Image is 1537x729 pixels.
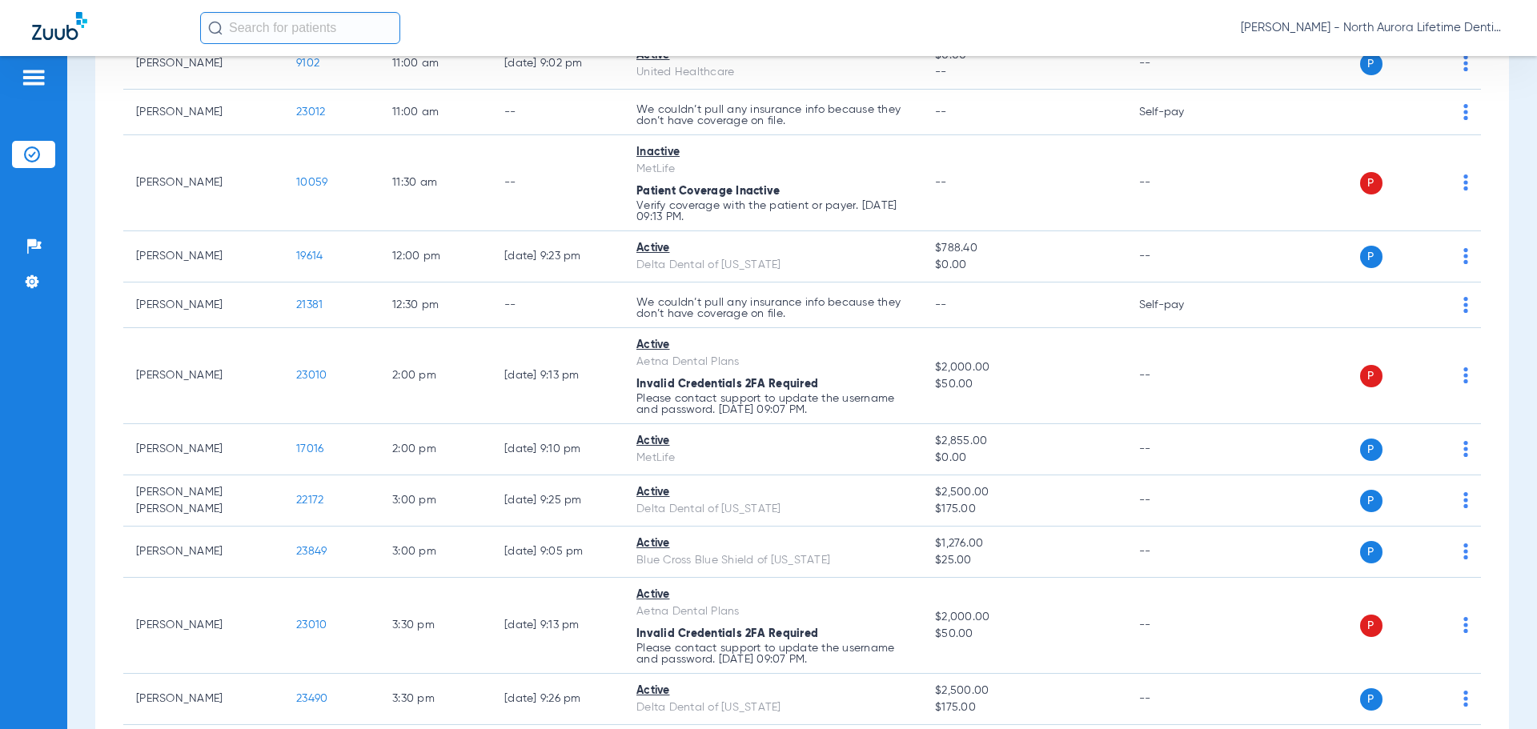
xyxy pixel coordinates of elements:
span: 23010 [296,370,327,381]
td: -- [1126,674,1234,725]
td: 11:30 AM [379,135,492,231]
img: group-dot-blue.svg [1463,691,1468,707]
div: Delta Dental of [US_STATE] [636,699,909,716]
span: 17016 [296,443,323,455]
span: P [1360,541,1382,563]
td: [PERSON_NAME] [123,578,283,674]
span: $2,855.00 [935,433,1113,450]
img: group-dot-blue.svg [1463,441,1468,457]
span: P [1360,439,1382,461]
div: Delta Dental of [US_STATE] [636,501,909,518]
span: 23849 [296,546,327,557]
span: $50.00 [935,626,1113,643]
span: -- [935,106,947,118]
div: Blue Cross Blue Shield of [US_STATE] [636,552,909,569]
div: Active [636,433,909,450]
td: -- [1126,135,1234,231]
span: $175.00 [935,699,1113,716]
div: Active [636,683,909,699]
div: United Healthcare [636,64,909,81]
td: [PERSON_NAME] [123,38,283,90]
p: We couldn’t pull any insurance info because they don’t have coverage on file. [636,104,909,126]
span: Patient Coverage Inactive [636,186,780,197]
span: Invalid Credentials 2FA Required [636,379,818,390]
img: Zuub Logo [32,12,87,40]
td: -- [492,282,624,328]
td: -- [1126,578,1234,674]
span: 21381 [296,299,323,310]
td: Self-pay [1126,282,1234,328]
div: Delta Dental of [US_STATE] [636,257,909,274]
img: group-dot-blue.svg [1463,104,1468,120]
span: $50.00 [935,376,1113,393]
span: P [1360,688,1382,711]
span: $0.00 [935,257,1113,274]
span: -- [935,299,947,310]
div: Aetna Dental Plans [636,603,909,620]
div: Active [636,535,909,552]
td: 3:00 PM [379,527,492,578]
span: -- [935,64,1113,81]
td: [DATE] 9:26 PM [492,674,624,725]
td: -- [1126,38,1234,90]
td: [DATE] 9:13 PM [492,578,624,674]
div: Inactive [636,144,909,161]
div: MetLife [636,450,909,467]
img: hamburger-icon [21,68,46,87]
td: -- [1126,475,1234,527]
div: MetLife [636,161,909,178]
td: -- [1126,231,1234,282]
td: [PERSON_NAME] [123,135,283,231]
img: group-dot-blue.svg [1463,367,1468,383]
td: -- [1126,328,1234,424]
td: 2:00 PM [379,328,492,424]
td: [PERSON_NAME] [123,527,283,578]
td: [PERSON_NAME] [123,328,283,424]
td: 11:00 AM [379,90,492,135]
span: $1,276.00 [935,535,1113,552]
span: $2,000.00 [935,359,1113,376]
td: 11:00 AM [379,38,492,90]
td: 2:00 PM [379,424,492,475]
span: 23012 [296,106,325,118]
div: Active [636,240,909,257]
td: [DATE] 9:13 PM [492,328,624,424]
span: $2,500.00 [935,683,1113,699]
td: 3:00 PM [379,475,492,527]
img: group-dot-blue.svg [1463,55,1468,71]
td: [DATE] 9:23 PM [492,231,624,282]
img: group-dot-blue.svg [1463,174,1468,190]
td: -- [1126,527,1234,578]
td: 3:30 PM [379,674,492,725]
span: P [1360,365,1382,387]
td: [PERSON_NAME] [123,282,283,328]
span: -- [935,177,947,188]
span: $2,500.00 [935,484,1113,501]
span: $788.40 [935,240,1113,257]
span: $0.00 [935,450,1113,467]
td: [PERSON_NAME] [PERSON_NAME] [123,475,283,527]
span: $25.00 [935,552,1113,569]
span: Invalid Credentials 2FA Required [636,628,818,639]
span: P [1360,172,1382,194]
td: [PERSON_NAME] [123,231,283,282]
td: 12:30 PM [379,282,492,328]
td: [DATE] 9:10 PM [492,424,624,475]
td: -- [1126,424,1234,475]
td: [DATE] 9:05 PM [492,527,624,578]
td: 3:30 PM [379,578,492,674]
span: $175.00 [935,501,1113,518]
div: Aetna Dental Plans [636,354,909,371]
span: $2,000.00 [935,609,1113,626]
div: Active [636,337,909,354]
img: group-dot-blue.svg [1463,617,1468,633]
span: 23490 [296,693,327,704]
img: group-dot-blue.svg [1463,543,1468,559]
span: P [1360,615,1382,637]
td: [DATE] 9:25 PM [492,475,624,527]
img: Search Icon [208,21,223,35]
div: Active [636,484,909,501]
td: [DATE] 9:02 PM [492,38,624,90]
td: Self-pay [1126,90,1234,135]
p: Verify coverage with the patient or payer. [DATE] 09:13 PM. [636,200,909,222]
